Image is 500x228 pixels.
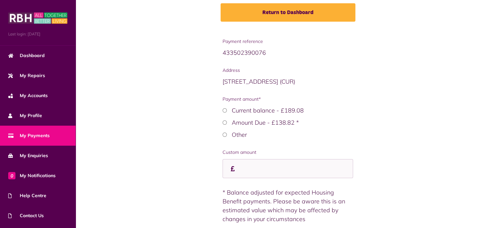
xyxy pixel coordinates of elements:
[223,149,353,156] label: Custom amount
[232,119,299,126] label: Amount Due - £138.82 *
[8,112,42,119] span: My Profile
[8,52,45,59] span: Dashboard
[232,107,304,114] label: Current balance - £189.08
[223,38,353,45] span: Payment reference
[223,67,353,74] span: Address
[8,172,56,179] span: My Notifications
[8,172,15,179] span: 0
[232,131,247,138] label: Other
[8,31,67,37] span: Last login: [DATE]
[221,3,355,22] a: Return to Dashboard
[8,92,48,99] span: My Accounts
[223,189,345,223] span: * Balance adjusted for expected Housing Benefit payments. Please be aware this is an estimated va...
[223,49,266,56] span: 433502390076
[8,11,67,25] img: MyRBH
[223,78,295,85] span: [STREET_ADDRESS] (CUR)
[8,72,45,79] span: My Repairs
[8,132,50,139] span: My Payments
[8,212,44,219] span: Contact Us
[8,192,46,199] span: Help Centre
[223,96,353,103] span: Payment amount*
[8,152,48,159] span: My Enquiries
